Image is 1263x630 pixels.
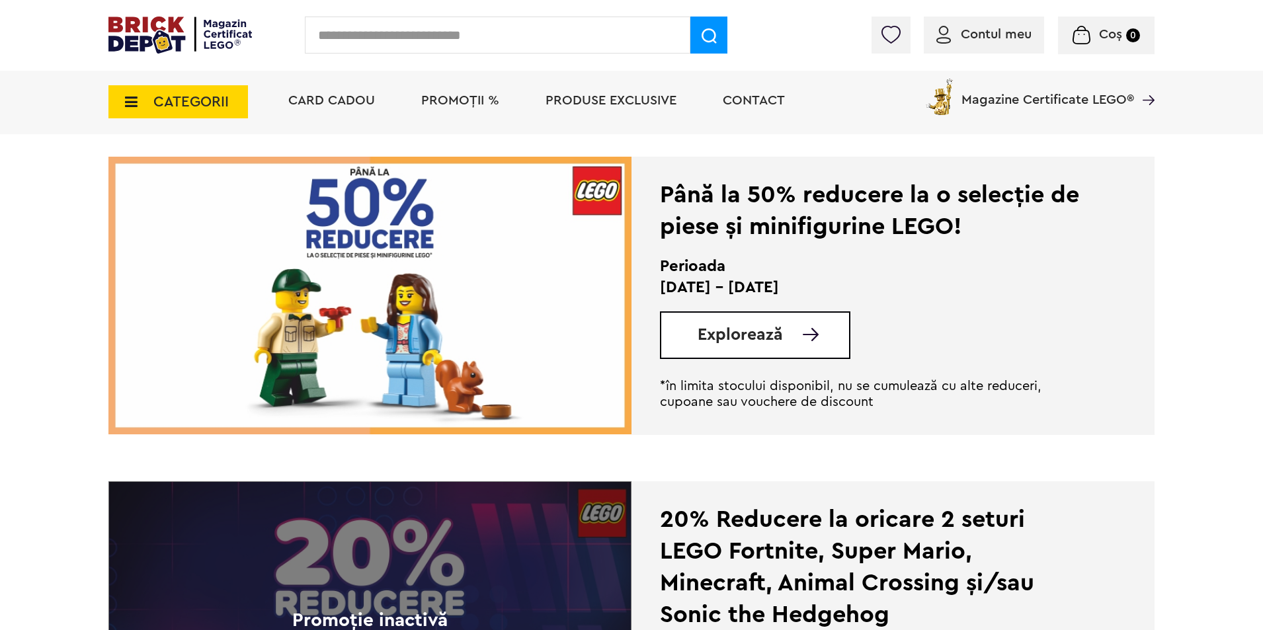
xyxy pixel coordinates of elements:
a: Contul meu [936,28,1032,41]
span: Contul meu [961,28,1032,41]
a: Contact [723,94,785,107]
a: PROMOȚII % [421,94,499,107]
span: CATEGORII [153,95,229,109]
small: 0 [1126,28,1140,42]
span: Magazine Certificate LEGO® [961,76,1134,106]
a: Magazine Certificate LEGO® [1134,76,1155,89]
span: Coș [1099,28,1122,41]
p: *în limita stocului disponibil, nu se cumulează cu alte reduceri, cupoane sau vouchere de discount [660,378,1089,410]
a: Produse exclusive [546,94,676,107]
a: Explorează [698,327,849,343]
span: Explorează [698,327,783,343]
div: Până la 50% reducere la o selecție de piese și minifigurine LEGO! [660,179,1089,243]
h2: Perioada [660,256,1089,277]
a: Card Cadou [288,94,375,107]
p: [DATE] - [DATE] [660,277,1089,298]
